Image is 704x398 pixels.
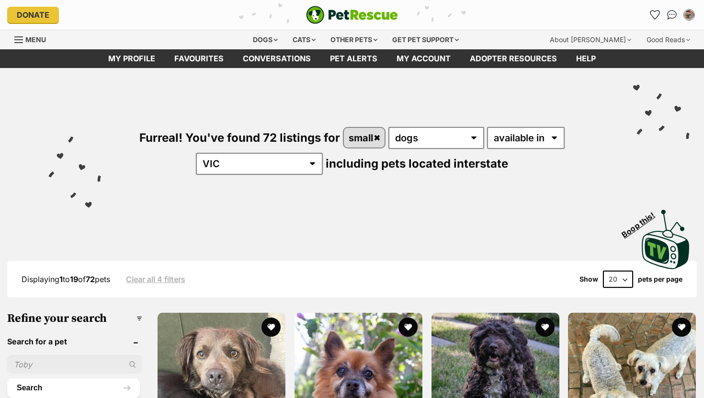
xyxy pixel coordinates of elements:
[306,6,398,24] img: logo-e224e6f780fb5917bec1dbf3a21bbac754714ae5b6737aabdf751b685950b380.svg
[398,318,418,337] button: favourite
[246,30,284,49] div: Dogs
[638,275,682,283] label: pets per page
[642,201,690,271] a: Boop this!
[326,157,508,171] span: including pets located interstate
[672,318,691,337] button: favourite
[25,35,46,44] span: Menu
[7,355,142,374] input: Toby
[261,318,281,337] button: favourite
[535,318,554,337] button: favourite
[286,30,322,49] div: Cats
[7,312,142,325] h3: Refine your search
[344,128,385,148] a: small
[59,274,63,284] strong: 1
[684,10,694,20] img: Philippa Sheehan profile pic
[7,337,142,346] header: Search for a pet
[99,49,165,68] a: My profile
[86,274,95,284] strong: 72
[460,49,567,68] a: Adopter resources
[647,7,697,23] ul: Account quick links
[22,274,110,284] span: Displaying to of pets
[543,30,638,49] div: About [PERSON_NAME]
[306,6,398,24] a: PetRescue
[126,275,185,284] a: Clear all 4 filters
[324,30,384,49] div: Other pets
[14,30,53,47] a: Menu
[579,275,598,283] span: Show
[640,30,697,49] div: Good Reads
[7,7,59,23] a: Donate
[664,7,680,23] a: Conversations
[139,131,340,145] span: Furreal! You've found 72 listings for
[667,10,677,20] img: chat-41dd97257d64d25036548639549fe6c8038ab92f7586957e7f3b1b290dea8141.svg
[681,7,697,23] button: My account
[386,30,466,49] div: Get pet support
[233,49,320,68] a: conversations
[7,378,140,398] button: Search
[620,205,664,239] span: Boop this!
[647,7,662,23] a: Favourites
[567,49,605,68] a: Help
[165,49,233,68] a: Favourites
[320,49,387,68] a: Pet alerts
[642,210,690,269] img: PetRescue TV logo
[70,274,78,284] strong: 19
[387,49,460,68] a: My account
